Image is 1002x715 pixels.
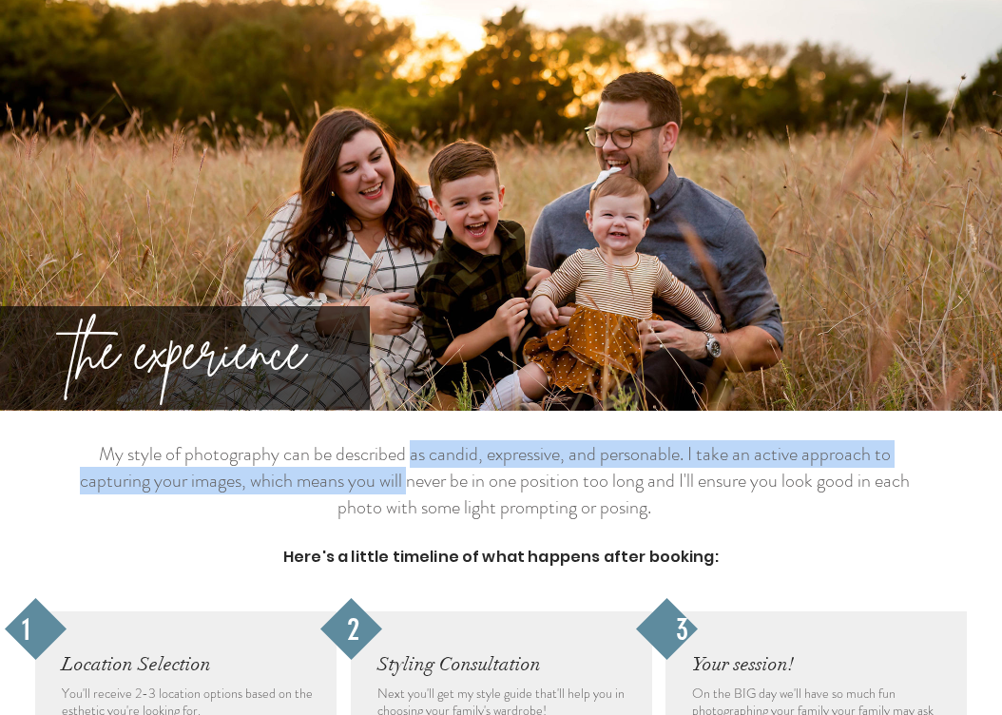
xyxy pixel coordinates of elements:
[62,652,211,676] span: Location Selection
[913,626,1002,715] iframe: Wix Chat
[71,441,917,521] p: My style of photography can be described as candid, expressive, and personable. I take an active ...
[283,546,719,568] span: Here's a little timeline of what happens after booking:
[377,652,541,676] span: Styling Consultation
[71,314,305,388] span: the experience
[692,652,794,676] span: Your session!
[22,611,689,647] span: 1 2 3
